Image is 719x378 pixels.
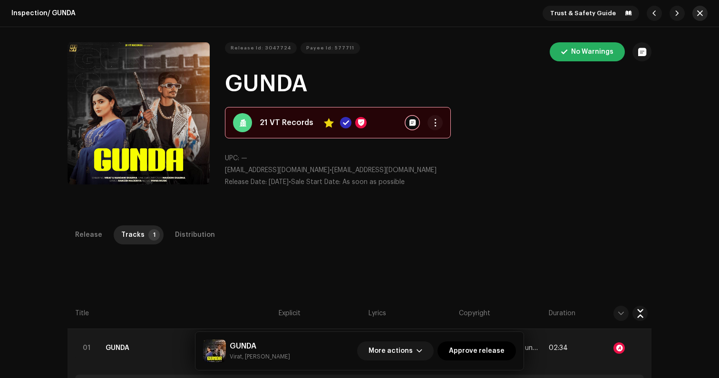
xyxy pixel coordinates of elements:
div: Distribution [175,225,215,244]
span: Approve release [449,341,505,360]
span: 02:34 [549,345,568,351]
span: — [241,155,247,162]
span: UPC: [225,155,239,162]
span: As soon as possible [342,179,405,185]
span: Release Date: [225,179,267,185]
button: More actions [357,341,434,360]
span: [DATE] [269,179,289,185]
span: Payee Id: 577711 [306,39,354,58]
button: Payee Id: 577711 [301,42,360,54]
button: Release Id: 3047724 [225,42,297,54]
img: 28c44087-0891-496c-8d7a-f6c1e442b046 [203,339,226,362]
small: GUNDA [230,352,290,361]
strong: 21 VT Records [260,117,313,128]
span: Copyright [459,309,490,318]
span: Sale Start Date: [291,179,340,185]
button: Approve release [437,341,516,360]
span: Release Id: 3047724 [231,39,291,58]
span: More actions [369,341,413,360]
h1: GUNDA [225,69,651,99]
h5: GUNDA [230,340,290,352]
p: • [225,165,651,175]
span: Duration [549,309,575,318]
span: [EMAIL_ADDRESS][DOMAIN_NAME] [225,167,330,174]
span: • [225,179,291,185]
span: [EMAIL_ADDRESS][DOMAIN_NAME] [332,167,437,174]
span: Lyrics [369,309,386,318]
span: Explicit [279,309,301,318]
